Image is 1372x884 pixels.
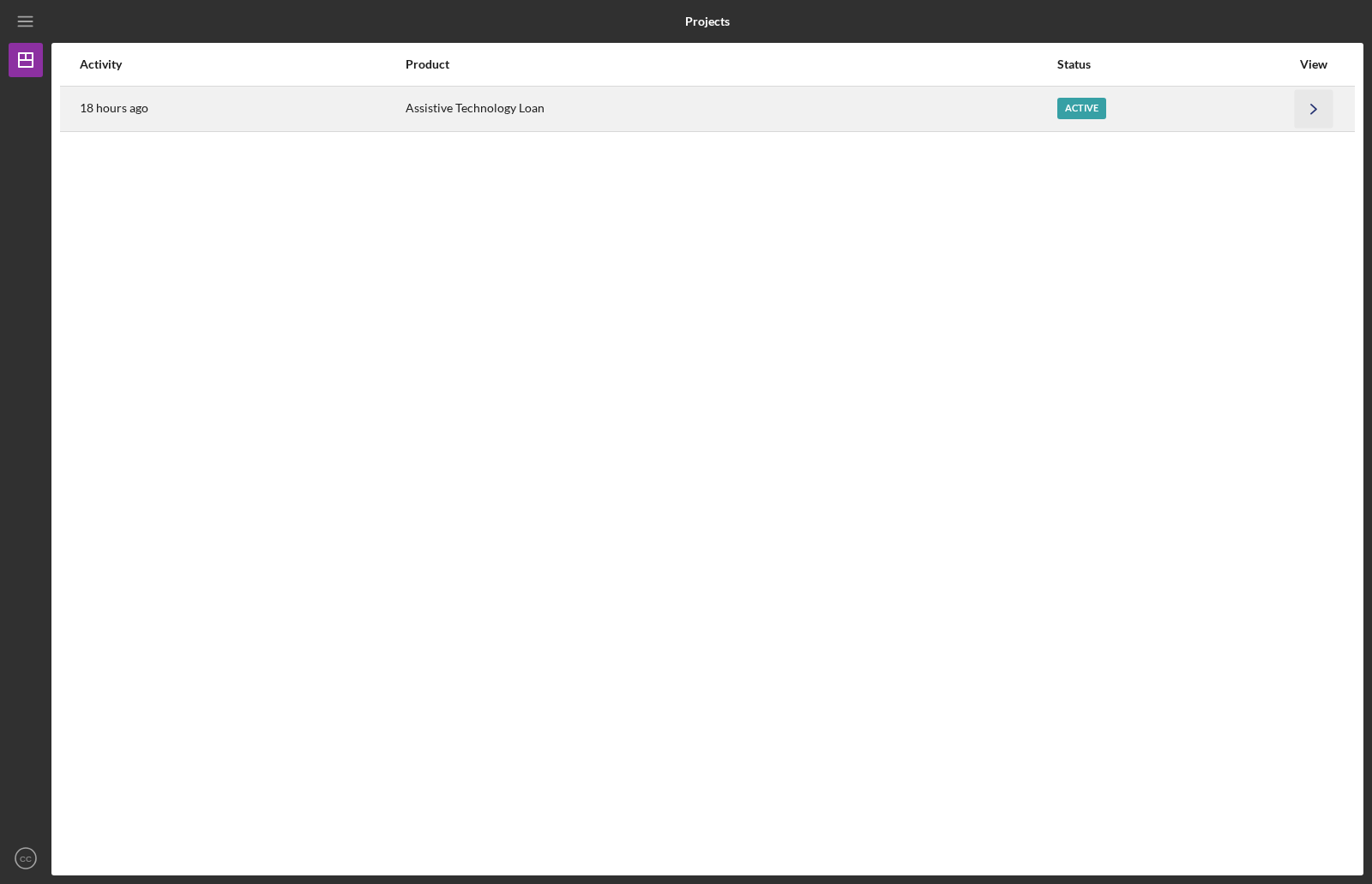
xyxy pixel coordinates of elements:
div: Status [1057,57,1291,71]
div: View [1292,57,1335,71]
div: Activity [80,57,404,71]
text: CC [20,854,32,863]
div: Assistive Technology Loan [406,87,1056,130]
div: Product [406,57,1056,71]
button: CC [9,841,43,875]
b: Projects [685,15,730,28]
time: 2025-10-10 03:02 [80,101,148,115]
div: Active [1057,98,1106,119]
